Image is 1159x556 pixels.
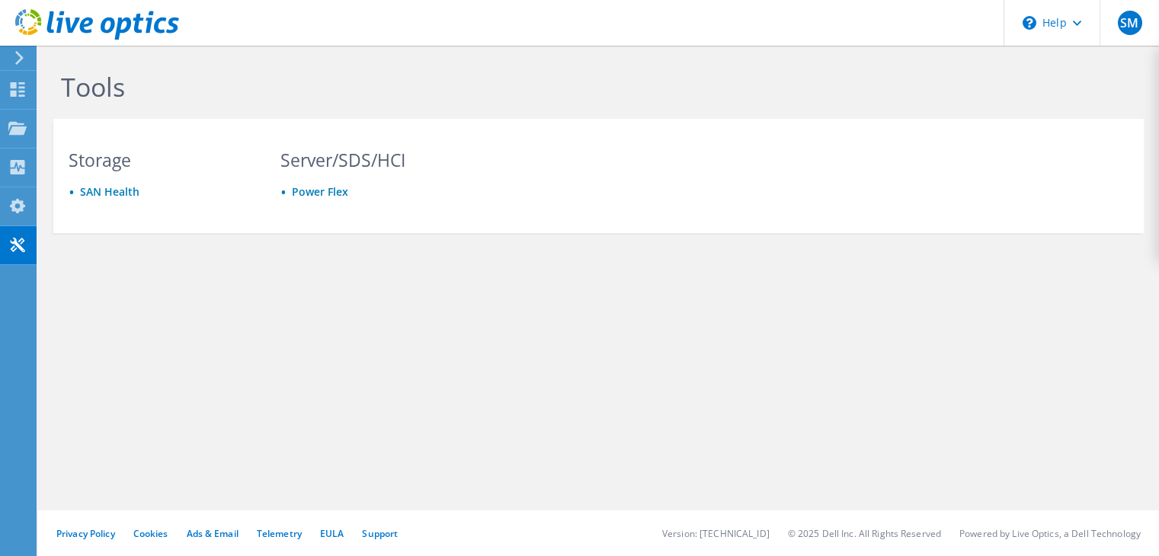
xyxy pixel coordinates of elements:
[662,527,770,540] li: Version: [TECHNICAL_ID]
[80,184,139,199] a: SAN Health
[788,527,941,540] li: © 2025 Dell Inc. All Rights Reserved
[1023,16,1036,30] svg: \n
[61,71,1090,103] h1: Tools
[292,184,348,199] a: Power Flex
[257,527,302,540] a: Telemetry
[133,527,168,540] a: Cookies
[187,527,239,540] a: Ads & Email
[959,527,1141,540] li: Powered by Live Optics, a Dell Technology
[362,527,398,540] a: Support
[320,527,344,540] a: EULA
[56,527,115,540] a: Privacy Policy
[1118,11,1142,35] span: SM
[280,152,463,168] h3: Server/SDS/HCI
[69,152,251,168] h3: Storage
